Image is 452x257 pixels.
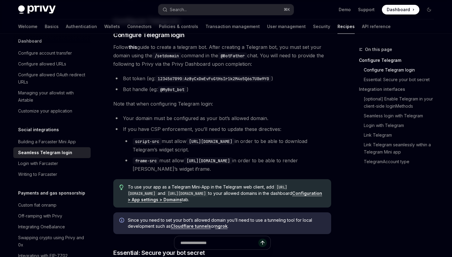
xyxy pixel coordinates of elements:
[128,217,325,229] span: Since you need to set your bot’s allowed domain you’ll need to use a tunneling tool for local dev...
[128,184,325,203] span: To use your app as a Telegram Mini-App in the Telegram web client, add and to your allowed domain...
[186,138,235,145] code: [URL][DOMAIN_NAME]
[171,224,211,229] a: Cloudflare tunnels
[18,223,65,230] div: Integrating OneBalance
[170,6,187,13] div: Search...
[18,234,87,249] div: Swapping crypto using Privy and 0x
[18,5,56,14] img: dark logo
[13,87,91,106] a: Managing your allowlist with Airtable
[123,137,331,154] li: must allow in order to be able to download Telegram’s widget script.
[13,147,91,158] a: Seamless Telegram login
[18,212,62,220] div: Off-ramping with Privy
[123,156,331,173] li: must allow in order to be able to render [PERSON_NAME]’s widget iframe.
[337,19,355,34] a: Recipes
[119,185,124,190] svg: Tip
[155,75,271,82] code: 1234567890:AzByCxDwEvFuGtHsIr1k2M4o5Q6s7U8w9Y0
[218,52,247,59] code: @BotFather
[13,221,91,232] a: Integrating OneBalance
[359,84,439,94] a: Integration interfaces
[364,111,439,121] a: Seamless login with Telegram
[128,184,287,197] code: [URL][DOMAIN_NAME]
[18,107,72,115] div: Customize your application
[359,56,439,65] a: Configure Telegram
[113,125,331,173] li: If you have CSP enforcement, you’ll need to update these directives:
[358,7,375,13] a: Support
[133,157,159,164] code: frame-src
[113,43,331,68] span: Follow guide to create a telegram bot. After creating a Telegram bot, you must set your domain us...
[18,49,72,57] div: Configure account transfer
[18,149,72,156] div: Seamless Telegram login
[158,86,187,93] code: @MyBot_bot
[152,52,181,59] code: /setdomain
[13,211,91,221] a: Off-ramping with Privy
[119,218,125,224] svg: Info
[113,100,331,108] span: Note that when configuring Telegram login:
[364,94,439,111] a: [optional] Enable Telegram in your client-side loginMethods
[313,19,330,34] a: Security
[45,19,59,34] a: Basics
[13,232,91,250] a: Swapping crypto using Privy and 0x
[215,224,228,229] a: ngrok
[13,169,91,180] a: Writing to Farcaster
[165,191,208,197] code: [URL][DOMAIN_NAME]
[339,7,351,13] a: Demo
[364,140,439,157] a: Link Telegram seamlessly within a Telegram Mini app
[18,189,85,197] h5: Payments and gas sponsorship
[364,65,439,75] a: Configure Telegram login
[18,126,59,133] h5: Social integrations
[267,19,306,34] a: User management
[382,5,419,14] a: Dashboard
[13,158,91,169] a: Login with Farcaster
[18,71,87,86] div: Configure allowed OAuth redirect URLs
[184,157,232,164] code: [URL][DOMAIN_NAME]
[364,157,439,167] a: TelegramAccount type
[13,136,91,147] a: Building a Farcaster Mini App
[158,4,294,15] button: Search...⌘K
[284,7,290,12] span: ⌘ K
[13,59,91,69] a: Configure allowed URLs
[387,7,410,13] span: Dashboard
[159,19,198,34] a: Policies & controls
[18,160,58,167] div: Login with Farcaster
[127,19,152,34] a: Connectors
[13,69,91,87] a: Configure allowed OAuth redirect URLs
[258,239,267,247] button: Send message
[66,19,97,34] a: Authentication
[18,201,56,209] div: Custom fiat onramp
[18,19,37,34] a: Welcome
[365,46,392,53] span: On this page
[205,19,260,34] a: Transaction management
[362,19,391,34] a: API reference
[18,89,87,104] div: Managing your allowlist with Airtable
[13,48,91,59] a: Configure account transfer
[364,75,439,84] a: Essential: Secure your bot secret
[364,121,439,130] a: Login with Telegram
[364,130,439,140] a: Link Telegram
[133,138,162,145] code: script-src
[18,171,57,178] div: Writing to Farcaster
[113,85,331,94] li: Bot handle (eg: )
[113,74,331,83] li: Bot token (eg: )
[18,138,76,145] div: Building a Farcaster Mini App
[13,200,91,211] a: Custom fiat onramp
[18,60,66,68] div: Configure allowed URLs
[424,5,434,14] button: Toggle dark mode
[113,114,331,122] li: Your domain must be configured as your bot’s allowed domain.
[104,19,120,34] a: Wallets
[113,31,184,39] span: Configure Telegram login
[13,106,91,116] a: Customize your application
[128,44,137,50] a: this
